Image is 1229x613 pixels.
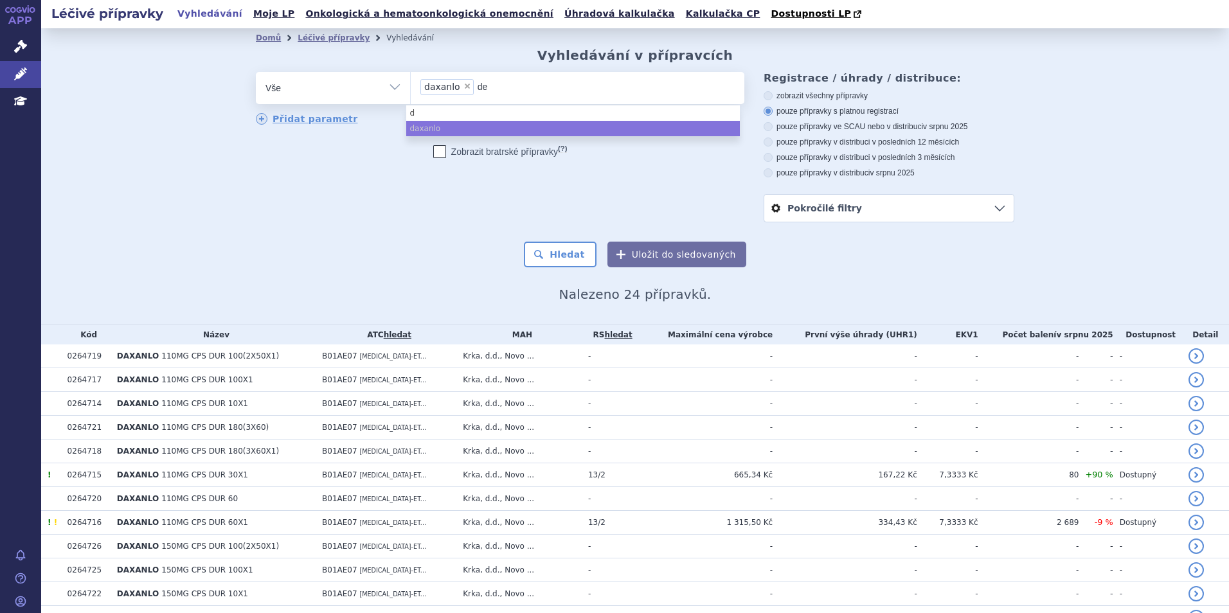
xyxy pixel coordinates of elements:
[117,423,159,432] span: DAXANLO
[359,448,426,455] span: [MEDICAL_DATA]-ET...
[637,368,773,392] td: -
[773,325,917,344] th: První výše úhrady (UHR1)
[773,511,917,535] td: 334,43 Kč
[773,535,917,558] td: -
[588,470,606,479] span: 13/2
[917,463,978,487] td: 7,3333 Kč
[764,195,1014,222] a: Pokročilé filtry
[316,325,456,344] th: ATC
[384,330,411,339] a: hledat
[978,511,1079,535] td: 2 689
[1113,511,1182,535] td: Dostupný
[117,518,159,527] span: DAXANLO
[456,440,582,463] td: Krka, d.d., Novo ...
[1189,467,1204,483] a: detail
[524,242,597,267] button: Hledat
[1079,416,1113,440] td: -
[582,535,638,558] td: -
[61,344,111,368] td: 0264719
[582,368,638,392] td: -
[637,440,773,463] td: -
[682,5,764,22] a: Kalkulačka CP
[249,5,298,22] a: Moje LP
[256,113,358,125] a: Přidat parametr
[1113,487,1182,511] td: -
[61,325,111,344] th: Kód
[917,582,978,606] td: -
[978,325,1113,344] th: Počet balení
[161,565,253,574] span: 150MG CPS DUR 100X1
[978,558,1079,582] td: -
[161,518,248,527] span: 110MG CPS DUR 60X1
[161,399,248,408] span: 110MG CPS DUR 10X1
[1113,582,1182,606] td: -
[1079,535,1113,558] td: -
[1079,558,1113,582] td: -
[1079,440,1113,463] td: -
[637,463,773,487] td: 665,34 Kč
[456,558,582,582] td: Krka, d.d., Novo ...
[773,487,917,511] td: -
[978,535,1079,558] td: -
[558,145,567,153] abbr: (?)
[1113,325,1182,344] th: Dostupnost
[637,344,773,368] td: -
[773,463,917,487] td: 167,22 Kč
[773,368,917,392] td: -
[322,494,357,503] span: B01AE07
[917,368,978,392] td: -
[923,122,967,131] span: v srpnu 2025
[1113,535,1182,558] td: -
[764,152,1014,163] label: pouze přípravky v distribuci v posledních 3 měsících
[1189,586,1204,601] a: detail
[406,105,740,121] li: d
[161,423,269,432] span: 110MG CPS DUR 180(3X60)
[256,33,281,42] a: Domů
[456,325,582,344] th: MAH
[1079,344,1113,368] td: -
[582,558,638,582] td: -
[561,5,679,22] a: Úhradová kalkulačka
[1189,420,1204,435] a: detail
[773,344,917,368] td: -
[637,416,773,440] td: -
[117,565,159,574] span: DAXANLO
[917,511,978,535] td: 7,3333 Kč
[1079,392,1113,416] td: -
[917,344,978,368] td: -
[117,399,159,408] span: DAXANLO
[773,416,917,440] td: -
[322,589,357,598] span: B01AE07
[1113,368,1182,392] td: -
[61,392,111,416] td: 0264714
[1113,463,1182,487] td: Dostupný
[1113,392,1182,416] td: -
[61,440,111,463] td: 0264718
[1189,538,1204,554] a: detail
[1113,558,1182,582] td: -
[456,582,582,606] td: Krka, d.d., Novo ...
[456,416,582,440] td: Krka, d.d., Novo ...
[359,424,426,431] span: [MEDICAL_DATA]-ET...
[637,392,773,416] td: -
[161,494,238,503] span: 110MG CPS DUR 60
[764,121,1014,132] label: pouze přípravky ve SCAU nebo v distribuci
[117,470,159,479] span: DAXANLO
[322,470,357,479] span: B01AE07
[322,565,357,574] span: B01AE07
[1095,517,1113,527] span: -9 %
[1079,582,1113,606] td: -
[117,494,159,503] span: DAXANLO
[359,519,426,526] span: [MEDICAL_DATA]-ET...
[978,344,1079,368] td: -
[322,351,357,360] span: B01AE07
[48,518,51,527] span: Tento přípravek má více úhrad.
[978,487,1079,511] td: -
[917,558,978,582] td: -
[359,400,426,407] span: [MEDICAL_DATA]-ET...
[607,242,746,267] button: Uložit do sledovaných
[61,558,111,582] td: 0264725
[456,535,582,558] td: Krka, d.d., Novo ...
[1113,344,1182,368] td: -
[61,368,111,392] td: 0264717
